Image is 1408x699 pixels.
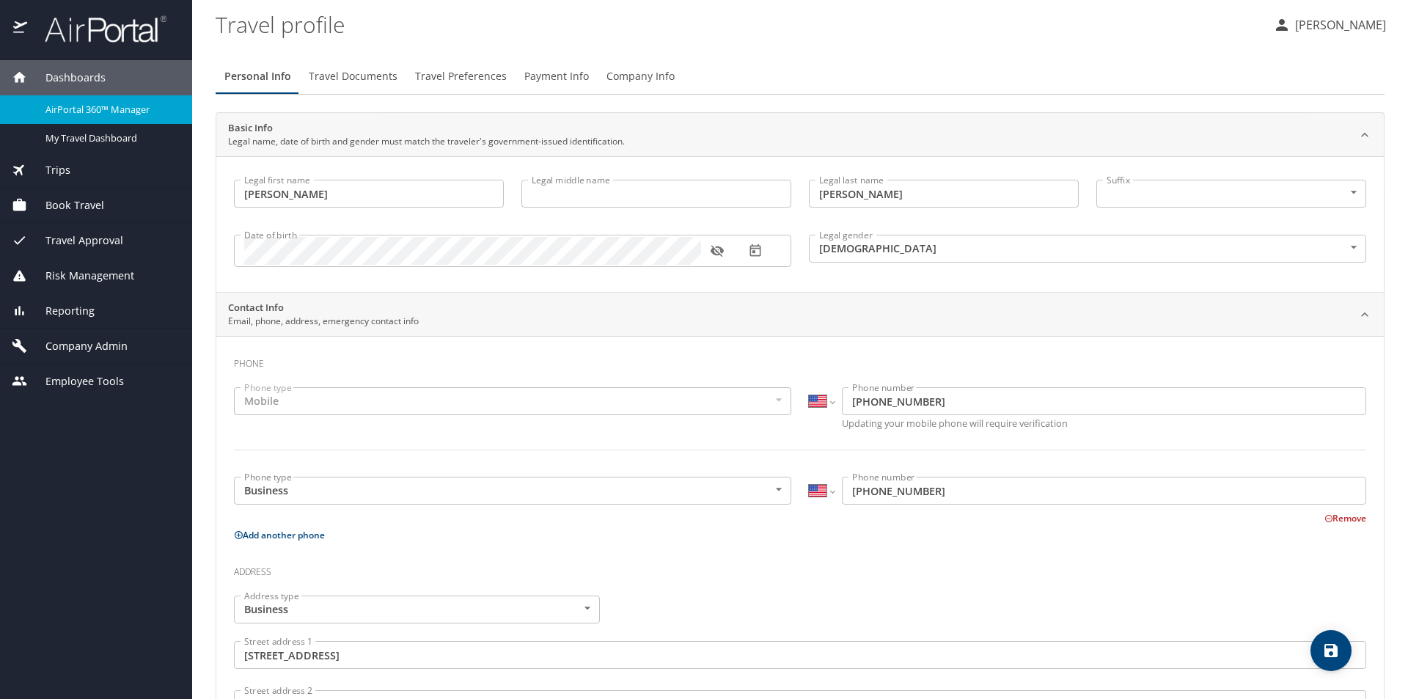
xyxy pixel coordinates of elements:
[1310,630,1352,671] button: save
[1291,16,1386,34] p: [PERSON_NAME]
[309,67,397,86] span: Travel Documents
[809,235,1366,263] div: [DEMOGRAPHIC_DATA]
[234,596,600,623] div: Business
[524,67,589,86] span: Payment Info
[216,293,1384,337] div: Contact InfoEmail, phone, address, emergency contact info
[27,338,128,354] span: Company Admin
[1267,12,1392,38] button: [PERSON_NAME]
[228,121,625,136] h2: Basic Info
[27,197,104,213] span: Book Travel
[27,303,95,319] span: Reporting
[27,70,106,86] span: Dashboards
[842,419,1366,428] p: Updating your mobile phone will require verification
[216,1,1261,47] h1: Travel profile
[234,529,325,541] button: Add another phone
[216,59,1385,94] div: Profile
[27,268,134,284] span: Risk Management
[224,67,291,86] span: Personal Info
[234,387,791,415] div: Mobile
[606,67,675,86] span: Company Info
[234,556,1366,581] h3: Address
[27,162,70,178] span: Trips
[228,301,419,315] h2: Contact Info
[27,373,124,389] span: Employee Tools
[13,15,29,43] img: icon-airportal.png
[216,156,1384,292] div: Basic InfoLegal name, date of birth and gender must match the traveler's government-issued identi...
[27,233,123,249] span: Travel Approval
[29,15,166,43] img: airportal-logo.png
[234,348,1366,373] h3: Phone
[228,315,419,328] p: Email, phone, address, emergency contact info
[415,67,507,86] span: Travel Preferences
[1096,180,1366,208] div: ​
[45,103,175,117] span: AirPortal 360™ Manager
[234,477,791,505] div: Business
[1324,512,1366,524] button: Remove
[216,113,1384,157] div: Basic InfoLegal name, date of birth and gender must match the traveler's government-issued identi...
[45,131,175,145] span: My Travel Dashboard
[228,135,625,148] p: Legal name, date of birth and gender must match the traveler's government-issued identification.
